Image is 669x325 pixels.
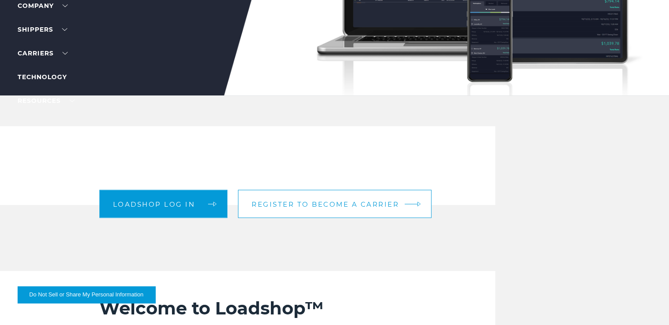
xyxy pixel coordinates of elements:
[113,201,195,207] span: Loadshop log in
[18,2,68,10] a: Company
[18,97,75,105] a: RESOURCES
[18,73,67,81] a: Technology
[18,49,68,57] a: Carriers
[18,286,155,303] button: Do Not Sell or Share My Personal Information
[238,190,431,218] a: Register to become a carrier arrow arrow
[417,202,421,207] img: arrow
[252,201,399,207] span: Register to become a carrier
[99,297,461,319] h2: Welcome to Loadshop™
[18,26,67,33] a: SHIPPERS
[99,190,228,218] a: Loadshop log in arrow arrow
